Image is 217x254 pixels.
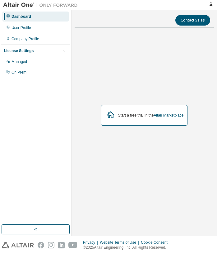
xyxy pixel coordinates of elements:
[83,245,171,250] p: © 2025 Altair Engineering, Inc. All Rights Reserved.
[58,242,65,248] img: linkedin.svg
[83,240,100,245] div: Privacy
[68,242,77,248] img: youtube.svg
[118,113,184,118] div: Start a free trial in the
[100,240,141,245] div: Website Terms of Use
[12,36,39,41] div: Company Profile
[4,48,34,53] div: License Settings
[38,242,44,248] img: facebook.svg
[175,15,210,26] button: Contact Sales
[48,242,54,248] img: instagram.svg
[154,113,183,117] a: Altair Marketplace
[12,70,26,75] div: On Prem
[3,2,81,8] img: Altair One
[141,240,171,245] div: Cookie Consent
[12,14,31,19] div: Dashboard
[12,59,27,64] div: Managed
[2,242,34,248] img: altair_logo.svg
[12,25,31,30] div: User Profile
